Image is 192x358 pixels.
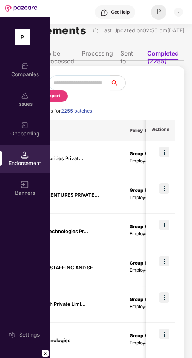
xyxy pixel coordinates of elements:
[28,155,83,162] div: Czar Securities Privat...
[120,50,140,60] li: Sent to Insurer
[110,75,126,90] button: search
[101,9,108,17] img: svg+xml;base64,PHN2ZyBpZD0iSGVscC0zMngzMiIgeG1sbnM9Imh0dHA6Ly93d3cudzMub3JnLzIwMDAvc3ZnIiB3aWR0aD...
[147,50,179,60] li: Completed (2255)
[82,50,113,60] li: Processing
[28,228,88,235] div: Zocket Technologies Pr...
[21,62,29,70] img: svg+xml;base64,PHN2ZyBpZD0iQ29tcGFuaWVzIiB4bWxucz0iaHR0cDovL3d3dy53My5vcmcvMjAwMC9zdmciIHdpZHRoPS...
[159,256,169,266] img: icon
[61,108,93,114] span: 2255 batches.
[111,9,130,15] div: Get Help
[159,183,169,194] img: icon
[44,50,74,60] li: To be Processed
[151,5,166,19] div: P
[8,331,15,339] img: svg+xml;base64,PHN2ZyBpZD0iU2V0dGluZy0yMHgyMCIgeG1sbnM9Imh0dHA6Ly93d3cudzMub3JnLzIwMDAvc3ZnIiB3aW...
[159,329,169,339] img: icon
[130,224,183,229] b: Group Health Insurance
[21,181,29,188] img: svg+xml;base64,PHN2ZyB3aWR0aD0iMTYiIGhlaWdodD0iMTYiIHZpZXdCb3g9IjAgMCAxNiAxNiIgZmlsbD0ibm9uZSIgeG...
[130,296,183,302] b: Group Health Insurance
[17,108,93,114] span: Showing results for
[17,331,42,338] div: Settings
[146,120,175,141] th: Actions
[130,333,183,338] b: Group Health Insurance
[159,292,169,303] img: icon
[41,349,50,358] img: closeButton
[159,220,169,230] img: icon
[7,120,123,141] th: Company Name
[93,28,99,34] img: svg+xml;base64,PHN2ZyBpZD0iUmVsb2FkLTMyeDMyIiB4bWxucz0iaHR0cDovL3d3dy53My5vcmcvMjAwMC9zdmciIHdpZH...
[130,151,183,156] b: Group Health Insurance
[159,147,169,157] img: icon
[130,187,183,193] b: Group Health Insurance
[21,92,29,99] img: svg+xml;base64,PHN2ZyBpZD0iSXNzdWVzX2Rpc2FibGVkIiB4bWxucz0iaHR0cDovL3d3dy53My5vcmcvMjAwMC9zdmciIH...
[101,26,184,35] div: Last Updated on 02:55 pm[DATE]
[130,260,183,266] b: Group Health Insurance
[28,301,85,308] div: Appletech Private Limi...
[21,122,29,129] img: svg+xml;base64,PHN2ZyB3aWR0aD0iMjAiIGhlaWdodD0iMjAiIHZpZXdCb3g9IjAgMCAyMCAyMCIgZmlsbD0ibm9uZSIgeG...
[28,264,98,271] div: ABACUS STAFFING AND SE...
[110,80,125,86] span: search
[21,151,29,159] img: svg+xml;base64,PHN2ZyB3aWR0aD0iMTQuNSIgaGVpZ2h0PSIxNC41IiB2aWV3Qm94PSIwIDAgMTYgMTYiIGZpbGw9Im5vbm...
[28,191,99,199] div: MYDEA VENTURES PRIVATE...
[15,29,30,45] div: P
[175,9,181,15] img: svg+xml;base64,PHN2ZyBpZD0iRHJvcGRvd24tMzJ4MzIiIHhtbG5zPSJodHRwOi8vd3d3LnczLm9yZy8yMDAwL3N2ZyIgd2...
